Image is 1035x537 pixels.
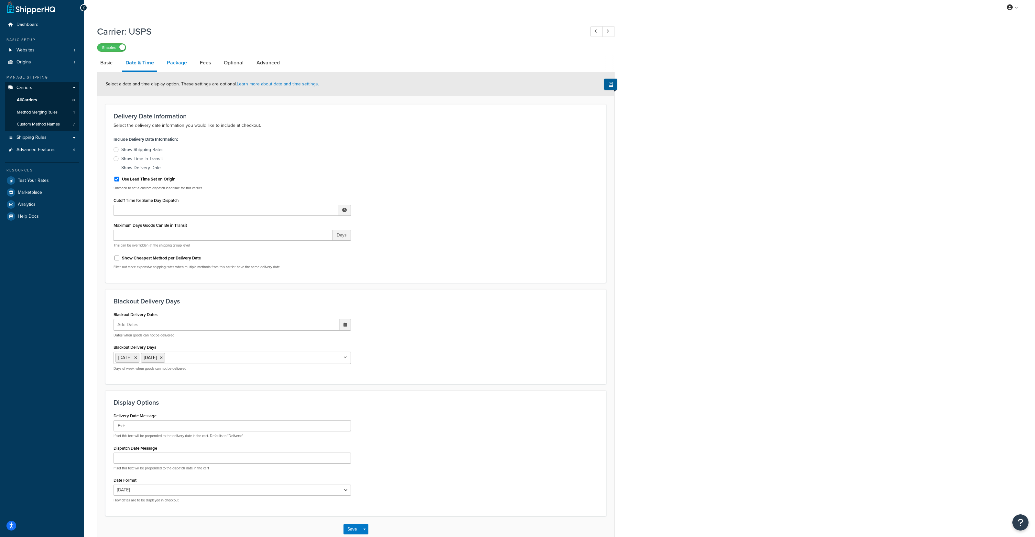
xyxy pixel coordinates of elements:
input: Delivers: [114,420,351,431]
span: [DATE] [144,354,157,361]
span: Shipping Rules [16,135,47,140]
li: Origins [5,56,79,68]
label: Date Format [114,478,136,483]
span: Method Merging Rules [17,110,58,115]
div: Basic Setup [5,37,79,43]
button: Open Resource Center [1012,514,1029,531]
li: Advanced Features [5,144,79,156]
span: 1 [74,48,75,53]
a: Advanced [253,55,283,71]
p: How dates are to be displayed in checkout [114,498,351,503]
a: Basic [97,55,116,71]
div: Show Shipping Rates [121,147,164,153]
span: Add Dates [115,319,147,330]
li: Custom Method Names [5,118,79,130]
label: Blackout Delivery Days [114,345,156,350]
p: Days of week when goods can not be delivered [114,366,351,371]
a: Custom Method Names7 [5,118,79,130]
span: Dashboard [16,22,38,27]
a: Date & Time [122,55,157,72]
p: If set this text will be prepended to the dispatch date in the cart [114,466,351,471]
a: Optional [221,55,247,71]
span: Carriers [16,85,32,91]
h1: Carrier: USPS [97,25,578,38]
p: This can be overridden at the shipping group level [114,243,351,248]
a: Carriers [5,82,79,94]
label: Enabled [97,44,126,51]
span: 7 [73,122,75,127]
span: Marketplace [18,190,42,195]
a: Fees [197,55,214,71]
span: Test Your Rates [18,178,49,183]
span: Origins [16,60,31,65]
label: Blackout Delivery Dates [114,312,158,317]
p: Uncheck to set a custom dispatch lead time for this carrier [114,186,351,191]
p: Dates when goods can not be delivered [114,333,351,338]
span: Advanced Features [16,147,56,153]
span: 4 [73,147,75,153]
div: Show Time in Transit [121,156,163,162]
a: Previous Record [590,26,603,37]
a: Analytics [5,199,79,210]
a: Marketplace [5,187,79,198]
a: Method Merging Rules1 [5,106,79,118]
span: [DATE] [118,354,131,361]
button: Show Help Docs [604,79,617,90]
div: Show Delivery Date [121,165,161,171]
a: Package [164,55,190,71]
p: Filter out more expensive shipping rates when multiple methods from this carrier have the same de... [114,265,351,269]
a: Websites1 [5,44,79,56]
label: Maximum Days Goods Can Be in Transit [114,223,187,228]
h3: Display Options [114,399,598,406]
span: Analytics [18,202,36,207]
p: If set this text will be prepended to the delivery date in the cart. Defaults to "Delivers:" [114,433,351,438]
span: 1 [73,110,75,115]
a: AllCarriers8 [5,94,79,106]
label: Delivery Date Message [114,413,157,418]
a: Next Record [602,26,615,37]
div: Manage Shipping [5,75,79,80]
a: Origins1 [5,56,79,68]
span: Custom Method Names [17,122,60,127]
label: Cutoff Time for Same Day Dispatch [114,198,179,203]
label: Show Cheapest Method per Delivery Date [122,255,201,261]
h3: Blackout Delivery Days [114,298,598,305]
a: Shipping Rules [5,132,79,144]
a: Dashboard [5,19,79,31]
li: Method Merging Rules [5,106,79,118]
a: Help Docs [5,211,79,222]
span: Help Docs [18,214,39,219]
button: Save [343,524,361,534]
a: Test Your Rates [5,175,79,186]
label: Include Delivery Date Information: [114,135,178,144]
span: 8 [72,97,75,103]
li: Websites [5,44,79,56]
span: Select a date and time display option. These settings are optional. [105,81,319,87]
a: Learn more about date and time settings. [237,81,319,87]
li: Carriers [5,82,79,131]
span: Days [333,230,351,241]
a: Advanced Features4 [5,144,79,156]
h3: Delivery Date Information [114,113,598,120]
span: Websites [16,48,35,53]
label: Dispatch Date Message [114,446,157,451]
div: Resources [5,168,79,173]
label: Use Lead Time Set on Origin [122,176,176,182]
span: 1 [74,60,75,65]
p: Select the delivery date information you would like to include at checkout. [114,122,598,129]
span: All Carriers [17,97,37,103]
